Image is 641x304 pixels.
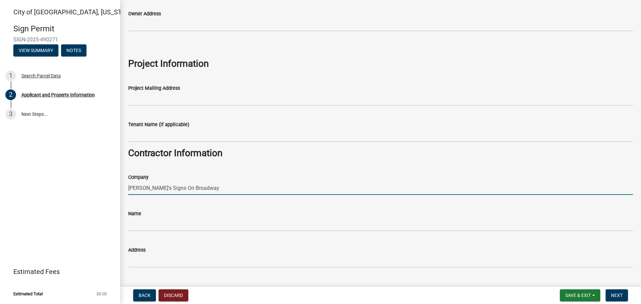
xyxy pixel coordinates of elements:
label: Tenant Name (if applicable) [128,122,189,127]
span: Next [611,293,623,298]
a: Estimated Fees [5,265,110,278]
label: Name [128,212,141,216]
strong: Project Information [128,58,209,69]
h4: Sign Permit [13,24,115,34]
button: Notes [61,44,86,56]
button: Next [606,289,628,301]
wm-modal-confirm: Summary [13,48,58,53]
button: Save & Exit [560,289,600,301]
label: Project Mailing Address [128,86,180,91]
span: City of [GEOGRAPHIC_DATA], [US_STATE] [13,8,135,16]
div: Applicant and Property Information [21,92,95,97]
span: SIGN-2025-490271 [13,36,107,43]
wm-modal-confirm: Notes [61,48,86,53]
span: $0.00 [96,292,107,296]
span: Save & Exit [565,293,591,298]
button: View Summary [13,44,58,56]
div: Search Parcel Data [21,73,61,78]
div: 1 [5,70,16,81]
label: Company [128,175,149,180]
div: 2 [5,89,16,100]
span: Back [139,293,151,298]
button: Back [133,289,156,301]
button: Discard [159,289,188,301]
strong: Contractor Information [128,147,222,159]
label: Owner Address [128,12,161,16]
span: Estimated Total [13,292,43,296]
label: Address [128,248,146,253]
div: 3 [5,109,16,119]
